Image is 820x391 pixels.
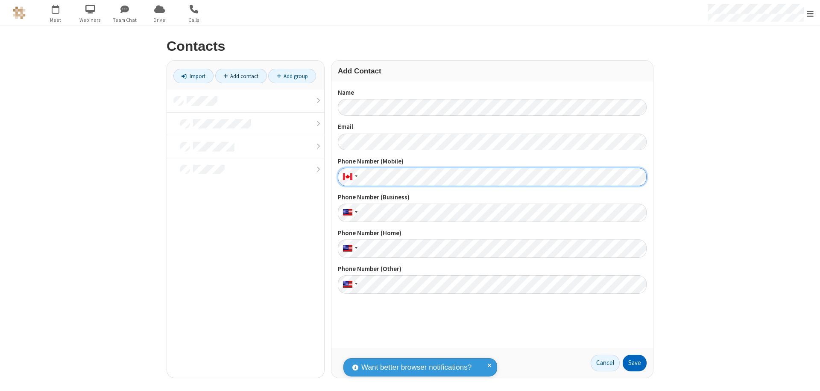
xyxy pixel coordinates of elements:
h3: Add Contact [338,67,647,75]
a: Cancel [591,355,620,372]
a: Add contact [215,69,267,83]
label: Name [338,88,647,98]
label: Phone Number (Other) [338,264,647,274]
div: United States: + 1 [338,204,360,222]
a: Import [173,69,214,83]
button: Save [623,355,647,372]
label: Phone Number (Business) [338,193,647,202]
div: Canada: + 1 [338,168,360,186]
div: United States: + 1 [338,275,360,294]
span: Webinars [74,16,106,24]
label: Phone Number (Mobile) [338,157,647,166]
label: Email [338,122,647,132]
span: Drive [143,16,176,24]
img: QA Selenium DO NOT DELETE OR CHANGE [13,6,26,19]
div: United States: + 1 [338,239,360,258]
label: Phone Number (Home) [338,228,647,238]
span: Calls [178,16,210,24]
span: Want better browser notifications? [361,362,471,373]
span: Team Chat [109,16,141,24]
a: Add group [268,69,316,83]
iframe: Chat [799,369,814,385]
span: Meet [40,16,72,24]
h2: Contacts [167,39,653,54]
